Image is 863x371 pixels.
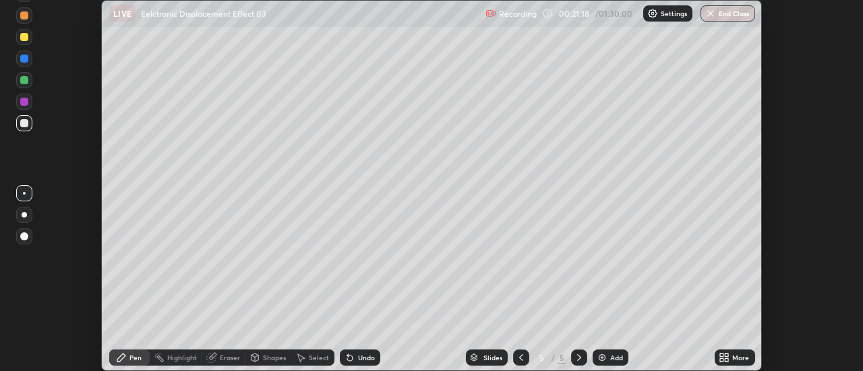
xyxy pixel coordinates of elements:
div: Pen [129,354,142,361]
div: More [732,354,749,361]
button: End Class [701,5,755,22]
div: 5 [535,353,548,362]
div: Slides [483,354,502,361]
img: add-slide-button [597,352,607,363]
img: recording.375f2c34.svg [485,8,496,19]
div: / [551,353,555,362]
img: end-class-cross [705,8,716,19]
div: Highlight [167,354,197,361]
p: Eelctronic Displacement Effect 03 [141,8,266,19]
img: class-settings-icons [647,8,658,19]
div: Select [309,354,329,361]
div: 5 [558,351,566,364]
p: LIVE [113,8,131,19]
p: Settings [661,10,687,17]
div: Undo [358,354,375,361]
p: Recording [499,9,537,19]
div: Add [610,354,623,361]
div: Eraser [220,354,240,361]
div: Shapes [263,354,286,361]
